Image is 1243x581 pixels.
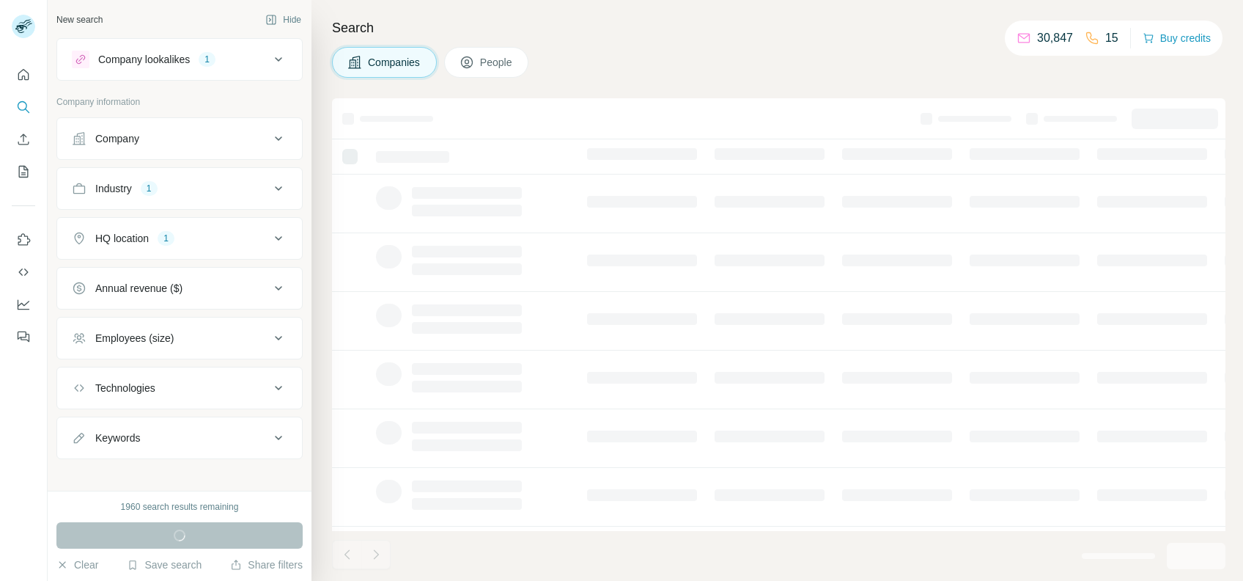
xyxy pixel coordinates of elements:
div: 1960 search results remaining [121,500,239,514]
button: Search [12,94,35,120]
button: Save search [127,558,202,572]
button: Share filters [230,558,303,572]
div: HQ location [95,231,149,246]
div: Technologies [95,381,155,395]
button: Hide [255,9,311,31]
button: Feedback [12,324,35,350]
div: 1 [199,53,215,66]
div: Employees (size) [95,331,174,346]
button: Employees (size) [57,321,302,356]
button: Quick start [12,62,35,88]
div: Company [95,131,139,146]
div: Annual revenue ($) [95,281,182,296]
button: Industry1 [57,171,302,206]
button: Company [57,121,302,156]
button: Use Surfe API [12,259,35,285]
button: My lists [12,158,35,185]
h4: Search [332,18,1225,38]
p: 30,847 [1037,29,1073,47]
p: 15 [1105,29,1118,47]
div: 1 [158,232,174,245]
div: 1 [141,182,158,195]
span: People [480,55,514,70]
button: Enrich CSV [12,126,35,153]
div: New search [56,13,103,26]
p: Company information [56,95,303,109]
button: Keywords [57,420,302,456]
div: Keywords [95,431,140,445]
button: Use Surfe on LinkedIn [12,227,35,253]
button: Buy credits [1143,28,1211,48]
div: Industry [95,181,132,196]
button: Technologies [57,370,302,406]
button: Annual revenue ($) [57,271,302,306]
div: Company lookalikes [98,52,190,67]
button: Dashboard [12,291,35,318]
span: Companies [368,55,421,70]
button: Company lookalikes1 [57,42,302,77]
button: Clear [56,558,98,572]
button: HQ location1 [57,221,302,256]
